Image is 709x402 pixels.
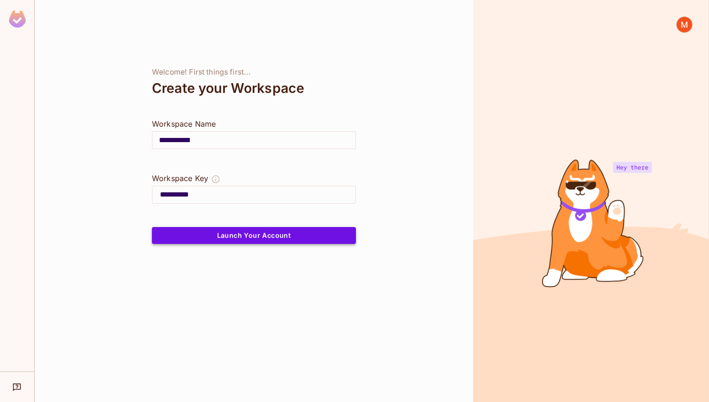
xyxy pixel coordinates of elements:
img: SReyMgAAAABJRU5ErkJggg== [9,10,26,28]
button: Launch Your Account [152,227,356,244]
div: Create your Workspace [152,77,356,99]
img: Matthew Beardsley [677,17,692,32]
div: Workspace Key [152,173,208,184]
div: Help & Updates [7,378,28,396]
button: The Workspace Key is unique, and serves as the identifier of your workspace. [211,173,220,186]
div: Workspace Name [152,118,356,129]
div: Welcome! First things first... [152,68,356,77]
